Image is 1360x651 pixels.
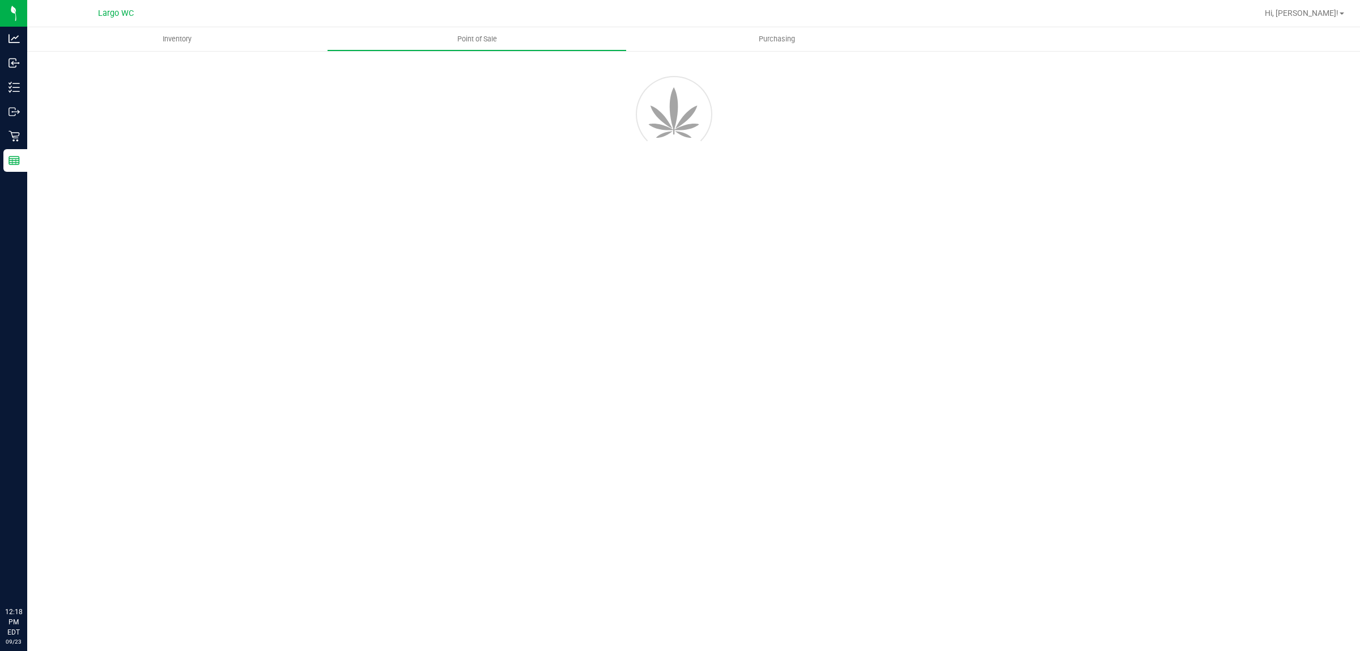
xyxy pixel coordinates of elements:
[8,155,20,166] inline-svg: Reports
[147,34,207,44] span: Inventory
[627,27,926,51] a: Purchasing
[327,27,627,51] a: Point of Sale
[442,34,512,44] span: Point of Sale
[8,57,20,69] inline-svg: Inbound
[8,106,20,117] inline-svg: Outbound
[5,607,22,637] p: 12:18 PM EDT
[8,33,20,44] inline-svg: Analytics
[5,637,22,646] p: 09/23
[27,27,327,51] a: Inventory
[1265,9,1338,18] span: Hi, [PERSON_NAME]!
[98,9,134,18] span: Largo WC
[8,82,20,93] inline-svg: Inventory
[8,130,20,142] inline-svg: Retail
[743,34,810,44] span: Purchasing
